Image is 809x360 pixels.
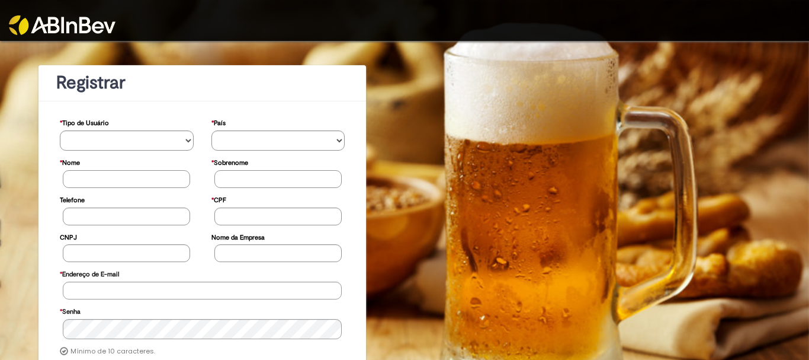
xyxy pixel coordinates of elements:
[56,73,348,93] h1: Registrar
[211,228,265,245] label: Nome da Empresa
[60,228,77,245] label: CNPJ
[211,153,248,170] label: Sobrenome
[60,302,81,319] label: Senha
[211,190,226,208] label: CPF
[9,15,115,35] img: ABInbev-white.png
[60,153,80,170] label: Nome
[60,190,85,208] label: Telefone
[60,113,109,130] label: Tipo de Usuário
[211,113,226,130] label: País
[60,265,119,282] label: Endereço de E-mail
[70,347,155,356] label: Mínimo de 10 caracteres.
